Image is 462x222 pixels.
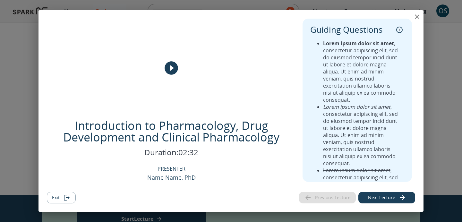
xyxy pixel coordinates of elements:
button: Next lecture [358,192,415,204]
div: Image Cover [47,19,296,117]
p: PRESENTER [158,165,185,172]
button: close [411,10,424,23]
button: play [162,58,181,78]
em: Lorem ipsum dolor sit amet [323,103,390,110]
button: collapse [395,25,404,35]
p: Guiding Questions [310,25,382,35]
del: Lorem ipsum dolor sit amet [323,167,390,174]
li: , consectetur adipiscing elit, sed do eiusmod tempor incididunt ut labore et dolore magna aliqua.... [323,40,398,103]
strong: Lorem ipsum dolor sit amet [323,40,394,47]
p: Duration: 02:32 [144,147,198,158]
p: Name Name, PhD [147,173,196,182]
p: Introduction to Pharmacology, Drug Development and Clinical Pharmacology [47,120,296,143]
li: , consectetur adipiscing elit, sed do eiusmod tempor incididunt ut labore et dolore magna aliqua.... [323,103,398,167]
button: Exit [47,192,76,204]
